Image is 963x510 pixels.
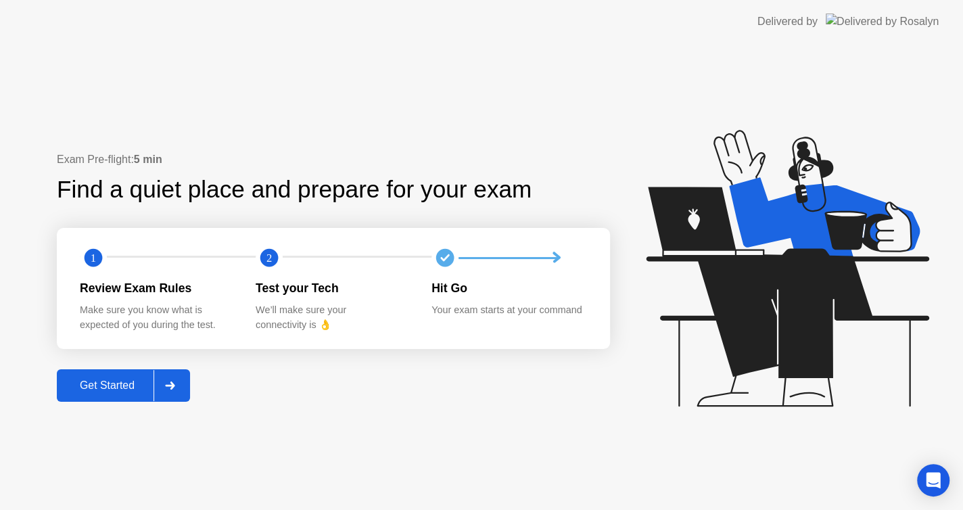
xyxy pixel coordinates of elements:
[917,464,949,496] div: Open Intercom Messenger
[256,303,410,332] div: We’ll make sure your connectivity is 👌
[757,14,818,30] div: Delivered by
[266,252,272,264] text: 2
[91,252,96,264] text: 1
[134,154,162,165] b: 5 min
[80,279,234,297] div: Review Exam Rules
[80,303,234,332] div: Make sure you know what is expected of you during the test.
[826,14,939,29] img: Delivered by Rosalyn
[431,303,586,318] div: Your exam starts at your command
[61,379,154,392] div: Get Started
[57,152,610,168] div: Exam Pre-flight:
[256,279,410,297] div: Test your Tech
[57,369,190,402] button: Get Started
[57,172,534,208] div: Find a quiet place and prepare for your exam
[431,279,586,297] div: Hit Go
